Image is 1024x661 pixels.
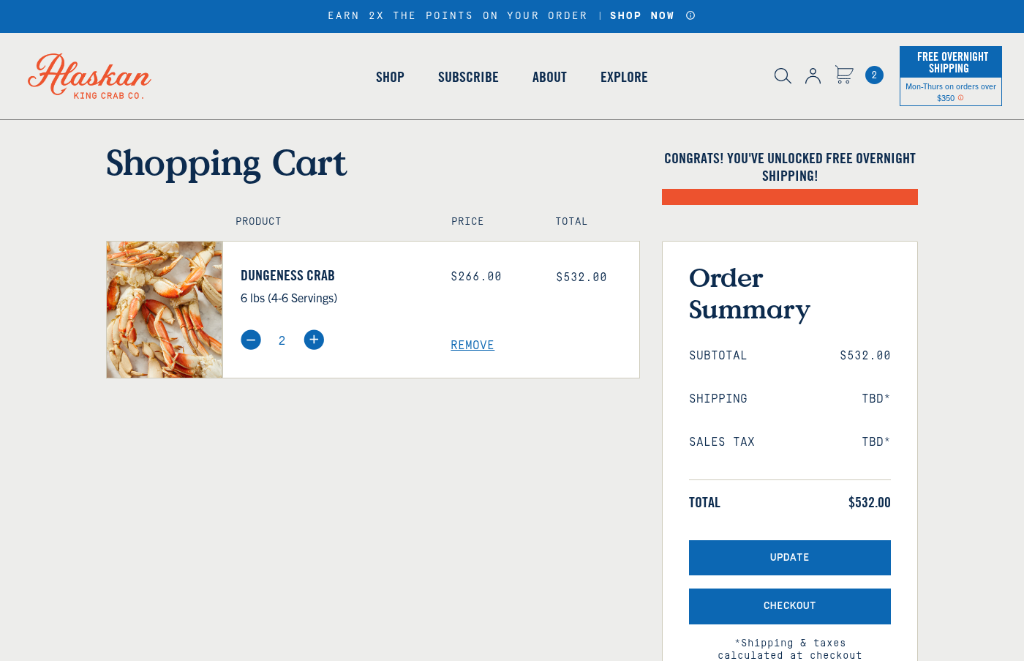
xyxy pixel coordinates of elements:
span: $532.00 [840,349,891,363]
button: Checkout [689,589,891,624]
a: About [516,35,584,119]
strong: SHOP NOW [610,10,675,22]
img: Dungeness Crab - 6 lbs (4-6 Servings) [107,242,222,378]
a: Explore [584,35,665,119]
a: Cart [835,65,854,86]
span: $532.00 [556,271,607,284]
img: search [775,68,791,84]
span: Mon-Thurs on orders over $350 [906,81,996,102]
a: Subscribe [421,35,516,119]
span: 2 [865,66,884,84]
h1: Shopping Cart [106,141,640,183]
h4: Product [236,216,421,228]
span: Sales Tax [689,436,755,449]
img: plus [304,329,324,350]
span: Update [770,552,810,564]
span: Subtotal [689,349,748,363]
h4: Total [555,216,627,228]
p: 6 lbs (4-6 Servings) [241,288,429,307]
div: EARN 2X THE POINTS ON YOUR ORDER | [328,10,696,23]
img: account [805,68,821,84]
img: Alaskan King Crab Co. logo [7,33,172,119]
h4: Price [451,216,523,228]
a: Dungeness Crab [241,266,429,284]
a: Shop [359,35,421,119]
button: Update [689,540,891,576]
span: Shipping Notice Icon [957,92,964,102]
a: Announcement Bar Modal [685,10,696,20]
span: $532.00 [848,493,891,511]
img: minus [241,329,261,350]
span: Total [689,493,720,511]
h4: Congrats! You've unlocked FREE OVERNIGHT SHIPPING! [662,149,918,184]
a: Cart [865,66,884,84]
span: Free Overnight Shipping [914,45,988,79]
span: Shipping [689,392,748,406]
span: Checkout [764,600,816,613]
a: SHOP NOW [605,10,680,23]
div: $266.00 [451,270,534,284]
h3: Order Summary [689,261,891,324]
a: Remove [451,339,639,353]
